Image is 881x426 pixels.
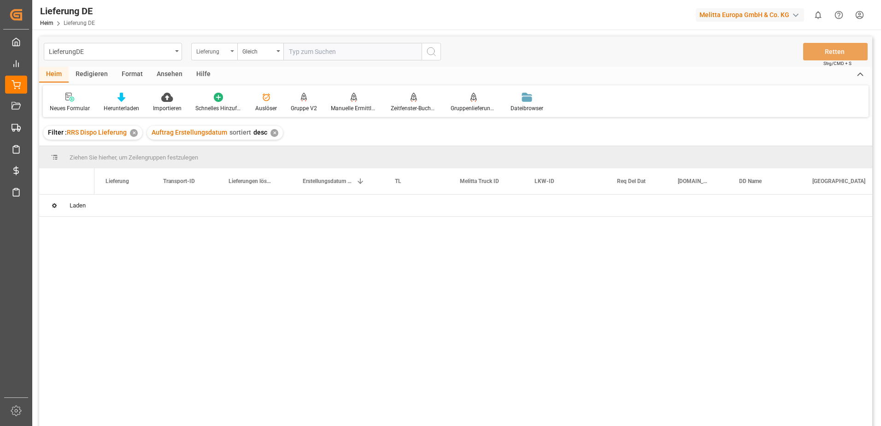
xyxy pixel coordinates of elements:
[823,60,852,67] span: Strg/CMD + S
[812,178,865,184] span: [GEOGRAPHIC_DATA]
[534,178,554,184] span: LKW-ID
[44,43,182,60] button: Menü öffnen
[422,43,441,60] button: Schaltfläche "Suchen"
[699,10,789,20] font: Melitta Europa GmbH & Co. KG
[451,104,497,112] div: Gruppenlieferungen
[49,45,172,57] div: LieferungDE
[153,104,182,112] div: Importieren
[69,67,115,83] div: Redigieren
[237,43,283,60] button: Menü öffnen
[283,43,422,60] input: Typ zum Suchen
[150,67,189,83] div: Ansehen
[253,129,267,136] span: desc
[803,43,868,60] button: Retten
[48,129,67,136] span: Filter :
[189,67,217,83] div: Hilfe
[130,129,138,137] div: ✕
[678,178,709,184] span: [DOMAIN_NAME] Dat
[195,104,241,112] div: Schnelles Hinzufügen
[270,129,278,137] div: ✕
[291,104,317,112] div: Gruppe V2
[40,4,95,18] div: Lieferung DE
[739,178,762,184] span: DD Name
[828,5,849,25] button: Hilfe-Center
[115,67,150,83] div: Format
[40,20,53,26] a: Heim
[70,154,198,161] span: Ziehen Sie hierher, um Zeilengruppen festzulegen
[67,129,127,136] span: RRS Dispo Lieferung
[70,202,86,209] span: Laden
[229,178,272,184] span: Lieferungen löschen
[395,178,401,184] span: TL
[106,178,129,184] span: Lieferung
[191,43,237,60] button: Menü öffnen
[104,104,139,112] div: Herunterladen
[229,129,251,136] span: sortiert
[152,129,227,136] span: Auftrag Erstellungsdatum
[331,104,377,112] div: Manuelle Ermittlung der Verpackungsart
[808,5,828,25] button: 0 neue Benachrichtigungen anzeigen
[50,104,90,112] div: Neues Formular
[391,104,437,112] div: Zeitfenster-Buchungsbericht
[163,178,195,184] span: Transport-ID
[255,104,277,112] div: Auslöser
[303,178,352,184] span: Erstellungsdatum des Auftrags
[696,6,808,24] button: Melitta Europa GmbH & Co. KG
[39,67,69,83] div: Heim
[460,178,499,184] span: Melitta Truck ID
[196,45,228,56] div: Lieferung
[617,178,646,184] span: Req Del Dat
[511,104,543,112] div: Dateibrowser
[242,45,274,56] div: Gleich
